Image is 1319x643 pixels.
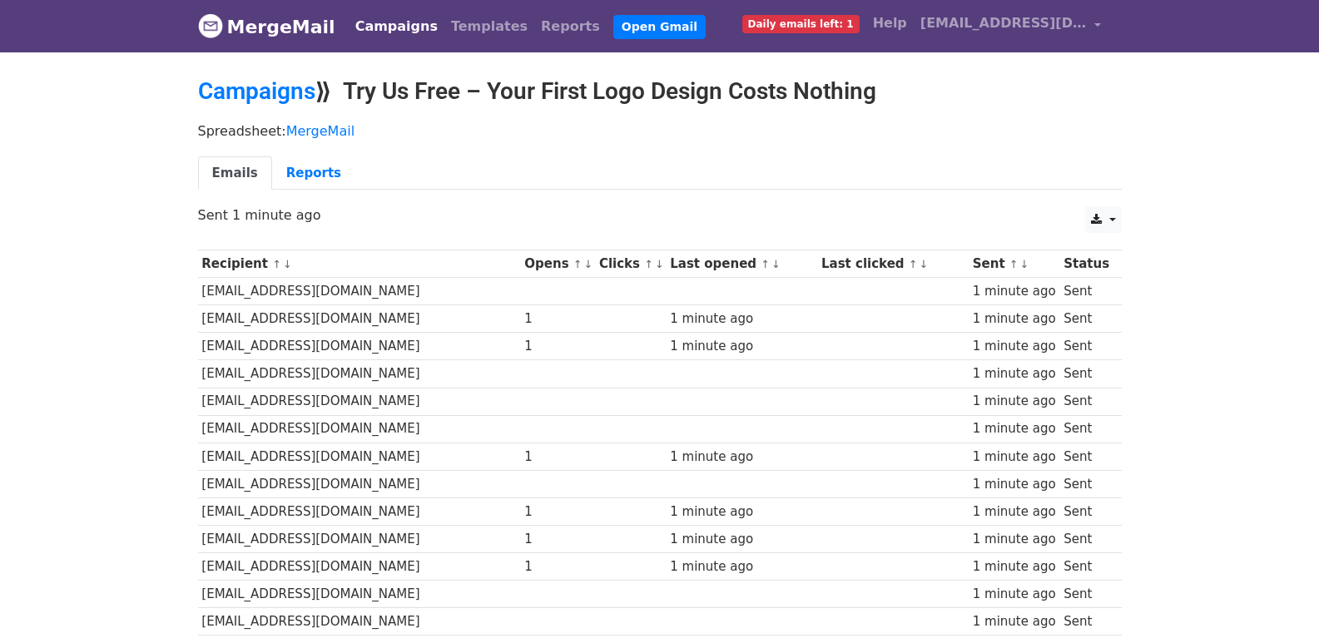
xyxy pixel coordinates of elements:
[272,258,281,270] a: ↑
[198,122,1122,140] p: Spreadsheet:
[920,13,1087,33] span: [EMAIL_ADDRESS][DOMAIN_NAME]
[349,10,444,43] a: Campaigns
[973,309,1056,329] div: 1 minute ago
[573,258,583,270] a: ↑
[198,388,521,415] td: [EMAIL_ADDRESS][DOMAIN_NAME]
[973,392,1056,411] div: 1 minute ago
[198,360,521,388] td: [EMAIL_ADDRESS][DOMAIN_NAME]
[1059,333,1113,360] td: Sent
[1059,497,1113,525] td: Sent
[595,250,666,278] th: Clicks
[444,10,534,43] a: Templates
[584,258,593,270] a: ↓
[198,553,521,581] td: [EMAIL_ADDRESS][DOMAIN_NAME]
[742,15,860,33] span: Daily emails left: 1
[1059,388,1113,415] td: Sent
[973,337,1056,356] div: 1 minute ago
[969,250,1059,278] th: Sent
[1059,470,1113,497] td: Sent
[524,337,591,356] div: 1
[644,258,653,270] a: ↑
[198,497,521,525] td: [EMAIL_ADDRESS][DOMAIN_NAME]
[534,10,607,43] a: Reports
[761,258,770,270] a: ↑
[198,305,521,333] td: [EMAIL_ADDRESS][DOMAIN_NAME]
[198,9,335,44] a: MergeMail
[521,250,596,278] th: Opens
[283,258,292,270] a: ↓
[198,608,521,636] td: [EMAIL_ADDRESS][DOMAIN_NAME]
[670,309,813,329] div: 1 minute ago
[198,333,521,360] td: [EMAIL_ADDRESS][DOMAIN_NAME]
[272,156,355,190] a: Reports
[1059,415,1113,443] td: Sent
[670,448,813,467] div: 1 minute ago
[670,337,813,356] div: 1 minute ago
[736,7,866,40] a: Daily emails left: 1
[973,364,1056,383] div: 1 minute ago
[198,415,521,443] td: [EMAIL_ADDRESS][DOMAIN_NAME]
[1020,258,1029,270] a: ↓
[1009,258,1019,270] a: ↑
[670,530,813,549] div: 1 minute ago
[1059,278,1113,305] td: Sent
[524,502,591,522] div: 1
[198,156,272,190] a: Emails
[817,250,969,278] th: Last clicked
[1059,526,1113,553] td: Sent
[1059,581,1113,608] td: Sent
[198,250,521,278] th: Recipient
[666,250,817,278] th: Last opened
[973,585,1056,604] div: 1 minute ago
[973,530,1056,549] div: 1 minute ago
[198,581,521,608] td: [EMAIL_ADDRESS][DOMAIN_NAME]
[286,123,355,139] a: MergeMail
[198,443,521,470] td: [EMAIL_ADDRESS][DOMAIN_NAME]
[198,13,223,38] img: MergeMail logo
[973,448,1056,467] div: 1 minute ago
[198,526,521,553] td: [EMAIL_ADDRESS][DOMAIN_NAME]
[524,309,591,329] div: 1
[973,282,1056,301] div: 1 minute ago
[771,258,781,270] a: ↓
[524,557,591,576] div: 1
[1059,250,1113,278] th: Status
[524,448,591,467] div: 1
[1236,563,1319,643] iframe: Chat Widget
[866,7,914,40] a: Help
[198,206,1122,224] p: Sent 1 minute ago
[655,258,664,270] a: ↓
[973,557,1056,576] div: 1 minute ago
[613,15,706,39] a: Open Gmail
[914,7,1108,46] a: [EMAIL_ADDRESS][DOMAIN_NAME]
[1059,360,1113,388] td: Sent
[973,612,1056,631] div: 1 minute ago
[198,77,315,105] a: Campaigns
[670,557,813,576] div: 1 minute ago
[198,278,521,305] td: [EMAIL_ADDRESS][DOMAIN_NAME]
[1059,608,1113,636] td: Sent
[920,258,929,270] a: ↓
[973,419,1056,438] div: 1 minute ago
[909,258,918,270] a: ↑
[973,475,1056,494] div: 1 minute ago
[198,470,521,497] td: [EMAIL_ADDRESS][DOMAIN_NAME]
[1059,443,1113,470] td: Sent
[670,502,813,522] div: 1 minute ago
[1059,305,1113,333] td: Sent
[198,77,1122,106] h2: ⟫ Try Us Free – Your First Logo Design Costs Nothing
[524,530,591,549] div: 1
[1059,553,1113,581] td: Sent
[973,502,1056,522] div: 1 minute ago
